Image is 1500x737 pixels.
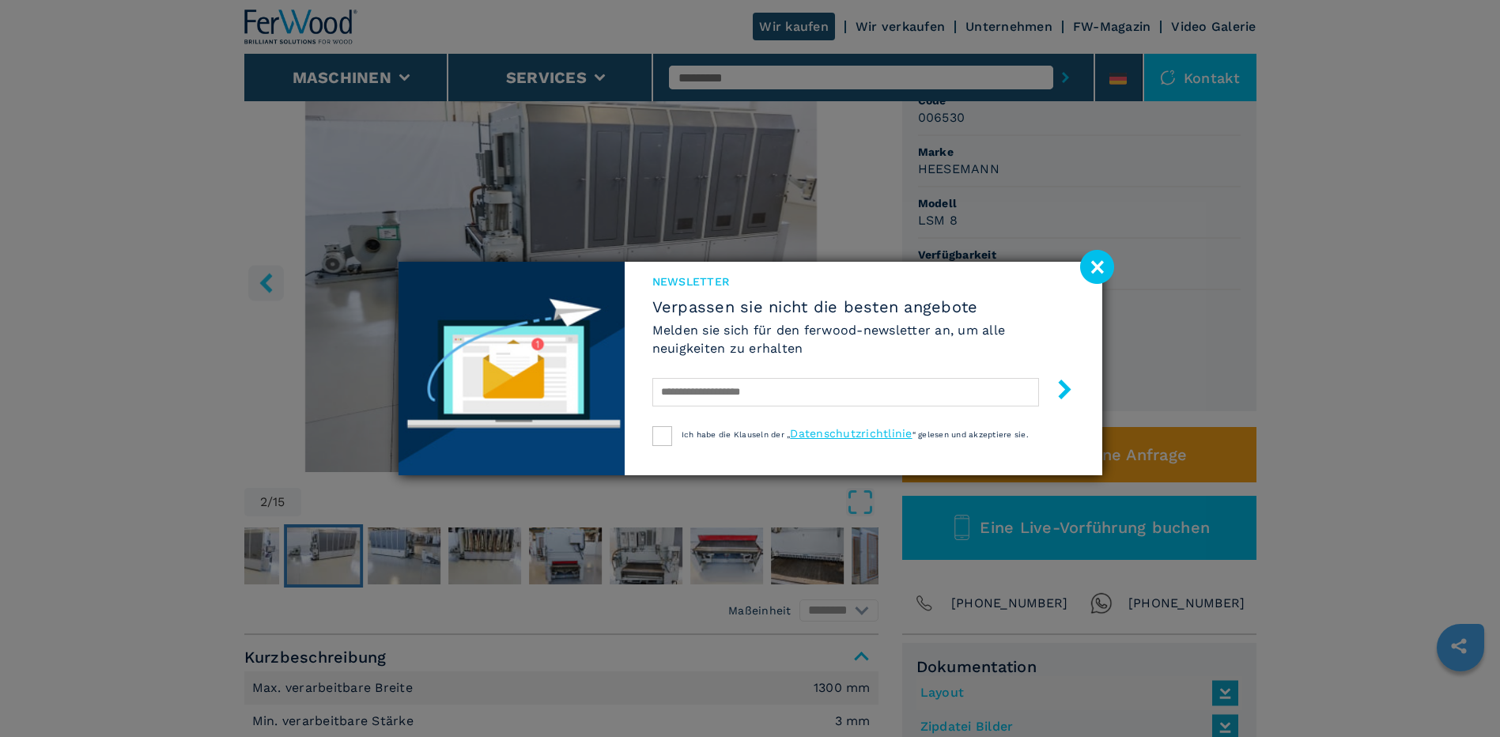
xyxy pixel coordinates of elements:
span: Ich habe die Klauseln der „ [682,430,791,439]
button: submit-button [1039,373,1075,410]
span: Verpassen sie nicht die besten angebote [652,297,1075,316]
span: “ gelesen und akzeptiere sie. [912,430,1029,439]
span: Newsletter [652,274,1075,289]
a: Datenschutzrichtlinie [790,427,912,440]
h6: Melden sie sich für den ferwood-newsletter an, um alle neuigkeiten zu erhalten [652,321,1075,357]
img: Newsletter image [399,262,625,475]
